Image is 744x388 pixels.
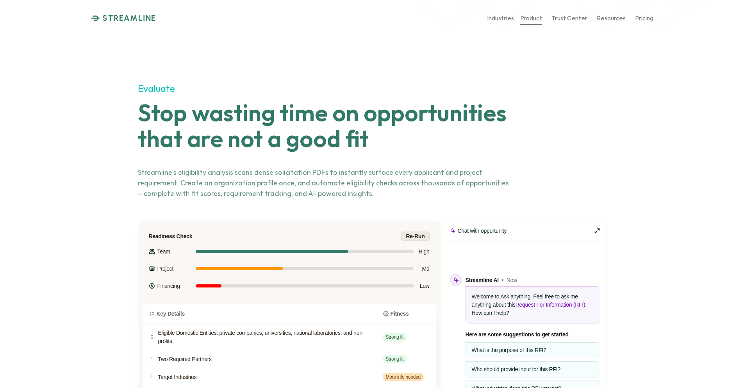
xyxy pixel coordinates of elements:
p: Target Industries [158,373,370,381]
p: Resources [597,14,626,22]
h1: Evaluate [138,83,490,93]
p: Md [417,264,430,274]
p: Streamline's eligibility analysis scans dense solicitation PDFs to instantly surface every applic... [138,167,513,199]
a: Resources [597,11,626,25]
p: More info needed [386,374,421,381]
p: Now [507,275,517,285]
a: STREAMLINE [91,13,156,23]
p: Low [417,281,430,291]
p: Chat with opportunity [458,228,507,234]
p: High [417,246,430,257]
p: Re-Run [406,231,425,241]
p: Strong fit [386,334,404,341]
p: Trust Center [551,14,587,22]
p: Fitness [391,310,409,318]
p: Pricing [635,14,653,22]
a: Pricing [635,11,653,25]
p: Industries [487,14,514,22]
span: Request For Information (RFI) [516,302,585,308]
p: Two Required Partners [158,355,370,363]
p: Welcome to Ask anything. Feel free to ask me anything about this . How can I help? [472,293,594,317]
p: Here are some suggestions to get started [466,330,600,339]
p: Team [157,246,170,257]
p: What is the purpose of this RFI? [472,347,594,354]
p: STREAMLINE [102,13,156,23]
a: Trust Center [551,11,587,25]
p: Streamline AI [466,275,499,285]
p: Financing [157,281,180,291]
p: Key Details [157,310,185,318]
p: Strong fit [386,356,404,363]
p: Who should provide input for this RFI? [472,366,594,373]
p: Project [157,264,174,274]
h1: Stop wasting time on opportunities that are not a good fit [138,100,508,151]
p: Readiness Check [149,233,193,240]
p: Eligible Domestic Entities: private companies, universities, national laboratories, and non-profits. [158,329,370,345]
p: Product [520,14,542,22]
